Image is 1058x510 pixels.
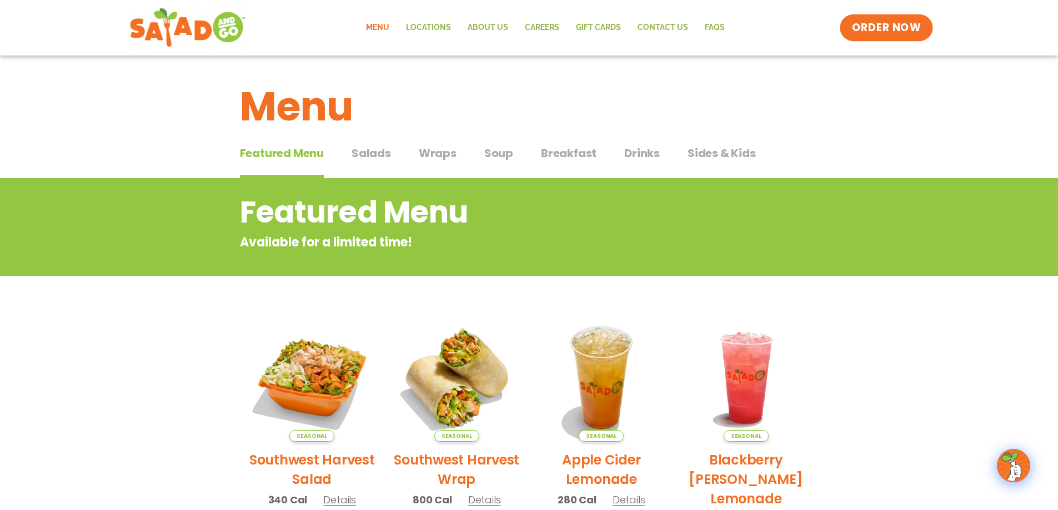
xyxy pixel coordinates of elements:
[248,450,377,489] h2: Southwest Harvest Salad
[323,493,356,507] span: Details
[393,314,521,442] img: Product photo for Southwest Harvest Wrap
[688,145,756,161] span: Sides & Kids
[129,6,247,50] img: new-SAG-logo-768×292
[419,145,457,161] span: Wraps
[724,430,769,442] span: Seasonal
[558,492,596,507] span: 280 Cal
[852,21,921,35] span: ORDER NOW
[541,145,596,161] span: Breakfast
[413,492,452,507] span: 800 Cal
[268,492,308,507] span: 340 Cal
[517,15,568,41] a: Careers
[613,493,645,507] span: Details
[240,145,324,161] span: Featured Menu
[240,77,819,137] h1: Menu
[352,145,391,161] span: Salads
[358,15,733,41] nav: Menu
[538,314,666,442] img: Product photo for Apple Cider Lemonade
[538,450,666,489] h2: Apple Cider Lemonade
[393,450,521,489] h2: Southwest Harvest Wrap
[682,450,810,508] h2: Blackberry [PERSON_NAME] Lemonade
[358,15,398,41] a: Menu
[434,430,479,442] span: Seasonal
[624,145,660,161] span: Drinks
[459,15,517,41] a: About Us
[484,145,513,161] span: Soup
[682,314,810,442] img: Product photo for Blackberry Bramble Lemonade
[289,430,334,442] span: Seasonal
[240,233,729,251] p: Available for a limited time!
[840,14,933,41] a: ORDER NOW
[998,450,1029,481] img: wpChatIcon
[696,15,733,41] a: FAQs
[468,493,501,507] span: Details
[240,190,729,235] h2: Featured Menu
[248,314,377,442] img: Product photo for Southwest Harvest Salad
[240,141,819,179] div: Tabbed content
[579,430,624,442] span: Seasonal
[629,15,696,41] a: Contact Us
[568,15,629,41] a: GIFT CARDS
[398,15,459,41] a: Locations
